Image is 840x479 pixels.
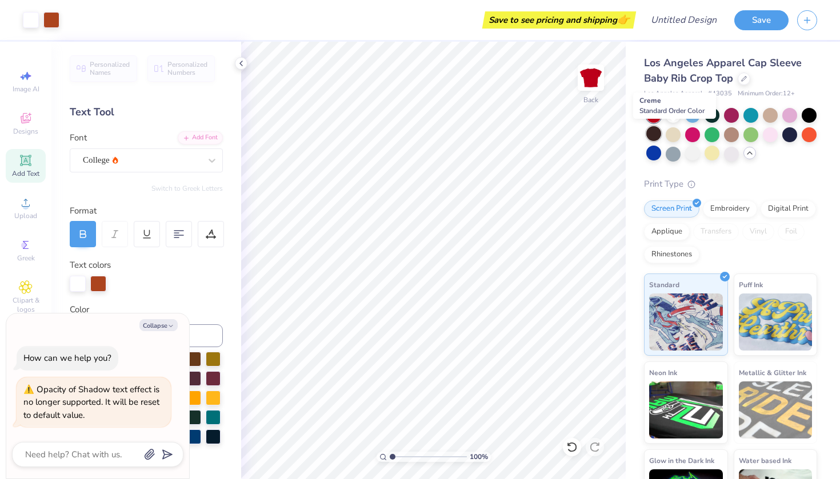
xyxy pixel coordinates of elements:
span: Personalized Names [90,61,130,77]
img: Back [579,66,602,89]
div: Rhinestones [644,246,699,263]
span: Personalized Numbers [167,61,208,77]
div: Color [70,303,223,316]
span: Minimum Order: 12 + [738,89,795,99]
span: Upload [14,211,37,220]
label: Font [70,131,87,144]
img: Puff Ink [739,293,813,351]
div: Transfers [693,223,739,240]
span: Greek [17,253,35,263]
span: 👉 [617,13,630,26]
span: Clipart & logos [6,296,46,314]
div: Opacity of Shadow text effect is no longer supported. It will be reset to default value. [23,383,164,422]
span: Puff Ink [739,279,763,291]
span: Metallic & Glitter Ink [739,367,806,379]
div: Add Font [178,131,223,144]
span: Glow in the Dark Ink [649,454,714,466]
div: Digital Print [761,200,816,218]
img: Neon Ink [649,381,723,438]
span: # 43035 [708,89,732,99]
span: Water based Ink [739,454,791,466]
div: Creme [633,92,716,119]
div: Back [583,95,598,105]
div: Foil [778,223,805,240]
button: Switch to Greek Letters [151,184,223,193]
span: Add Text [12,169,39,178]
span: Standard Order Color [639,106,705,115]
div: How can we help you? [23,352,111,364]
img: Metallic & Glitter Ink [739,381,813,438]
div: Text Tool [70,104,223,120]
img: Standard [649,293,723,351]
button: Save [734,10,789,30]
div: Save to see pricing and shipping [485,11,633,29]
span: Los Angeles Apparel Cap Sleeve Baby Rib Crop Top [644,56,802,85]
span: Neon Ink [649,367,677,379]
div: Print Type [644,178,817,191]
span: Designs [13,127,38,136]
span: Standard [649,279,679,291]
label: Text colors [70,259,111,272]
button: Collapse [139,319,178,331]
span: 100 % [470,452,488,462]
input: Untitled Design [642,9,726,31]
div: Applique [644,223,690,240]
div: Vinyl [742,223,774,240]
span: Image AI [13,84,39,94]
div: Screen Print [644,200,699,218]
div: Embroidery [703,200,757,218]
div: Format [70,204,224,218]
